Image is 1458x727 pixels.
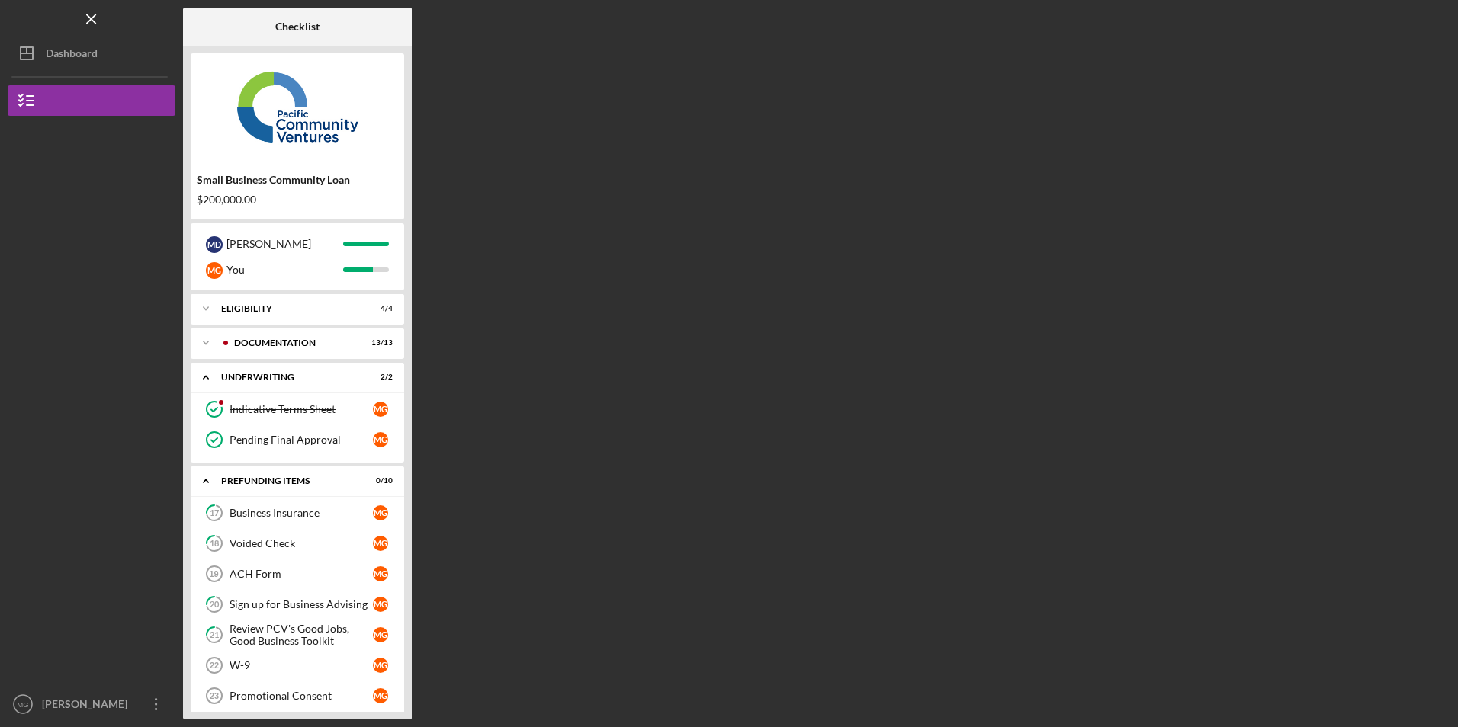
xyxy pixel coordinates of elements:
[191,61,404,152] img: Product logo
[210,508,220,518] tspan: 17
[8,689,175,719] button: MG[PERSON_NAME]
[38,689,137,723] div: [PERSON_NAME]
[373,688,388,703] div: M G
[210,630,219,640] tspan: 21
[373,566,388,581] div: M G
[210,600,220,610] tspan: 20
[8,38,175,69] button: Dashboard
[234,338,355,347] div: Documentation
[365,373,393,382] div: 2 / 2
[206,262,223,279] div: M G
[197,174,398,186] div: Small Business Community Loan
[197,194,398,206] div: $200,000.00
[373,505,388,520] div: M G
[230,434,373,446] div: Pending Final Approval
[230,403,373,415] div: Indicative Terms Sheet
[198,559,397,589] a: 19ACH FormMG
[230,659,373,671] div: W-9
[226,257,343,283] div: You
[209,569,218,578] tspan: 19
[198,620,397,650] a: 21Review PCV's Good Jobs, Good Business ToolkitMG
[373,402,388,417] div: M G
[210,661,219,670] tspan: 22
[210,691,219,700] tspan: 23
[373,658,388,673] div: M G
[198,498,397,528] a: 17Business InsuranceMG
[198,589,397,620] a: 20Sign up for Business AdvisingMG
[221,304,355,313] div: Eligibility
[230,690,373,702] div: Promotional Consent
[373,597,388,612] div: M G
[210,539,219,549] tspan: 18
[198,650,397,681] a: 22W-9MG
[46,38,98,72] div: Dashboard
[365,476,393,485] div: 0 / 10
[230,507,373,519] div: Business Insurance
[230,623,373,647] div: Review PCV's Good Jobs, Good Business Toolkit
[230,537,373,549] div: Voided Check
[226,231,343,257] div: [PERSON_NAME]
[230,568,373,580] div: ACH Form
[198,394,397,424] a: Indicative Terms SheetMG
[230,598,373,610] div: Sign up for Business Advising
[221,476,355,485] div: Prefunding Items
[373,536,388,551] div: M G
[365,304,393,313] div: 4 / 4
[198,528,397,559] a: 18Voided CheckMG
[198,681,397,711] a: 23Promotional ConsentMG
[198,424,397,455] a: Pending Final ApprovalMG
[373,627,388,642] div: M G
[221,373,355,382] div: Underwriting
[206,236,223,253] div: M D
[365,338,393,347] div: 13 / 13
[275,21,320,33] b: Checklist
[373,432,388,447] div: M G
[17,700,28,709] text: MG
